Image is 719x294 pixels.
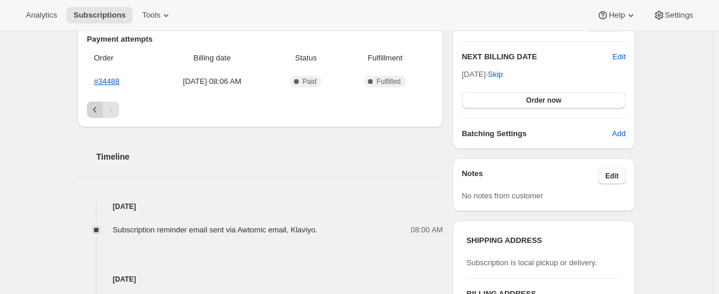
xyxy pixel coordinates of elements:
[26,11,57,20] span: Analytics
[66,7,133,23] button: Subscriptions
[467,258,597,267] span: Subscription is local pickup or delivery.
[376,77,400,86] span: Fulfilled
[609,11,625,20] span: Help
[344,52,427,64] span: Fulfillment
[462,191,544,200] span: No notes from customer
[73,11,126,20] span: Subscriptions
[77,201,443,212] h4: [DATE]
[156,76,268,87] span: [DATE] · 08:06 AM
[156,52,268,64] span: Billing date
[94,77,119,86] a: #34488
[275,52,337,64] span: Status
[462,168,599,184] h3: Notes
[462,70,503,79] span: [DATE] ·
[481,65,509,84] button: Skip
[462,92,626,109] button: Order now
[87,45,153,71] th: Order
[113,225,318,234] span: Subscription reminder email sent via Awtomic email, Klaviyo.
[605,124,633,143] button: Add
[526,96,561,105] span: Order now
[142,11,160,20] span: Tools
[462,128,612,140] h6: Batching Settings
[87,33,434,45] h2: Payment attempts
[590,7,643,23] button: Help
[302,77,316,86] span: Paid
[488,69,502,80] span: Skip
[87,102,434,118] nav: Pagination
[462,51,613,63] h2: NEXT BILLING DATE
[19,7,64,23] button: Analytics
[665,11,693,20] span: Settings
[96,151,443,163] h2: Timeline
[467,235,621,246] h3: SHIPPING ADDRESS
[612,128,626,140] span: Add
[613,51,626,63] button: Edit
[646,7,700,23] button: Settings
[411,224,443,236] span: 08:00 AM
[135,7,179,23] button: Tools
[605,171,619,181] span: Edit
[87,102,103,118] button: Previous
[598,168,626,184] button: Edit
[77,273,443,285] h4: [DATE]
